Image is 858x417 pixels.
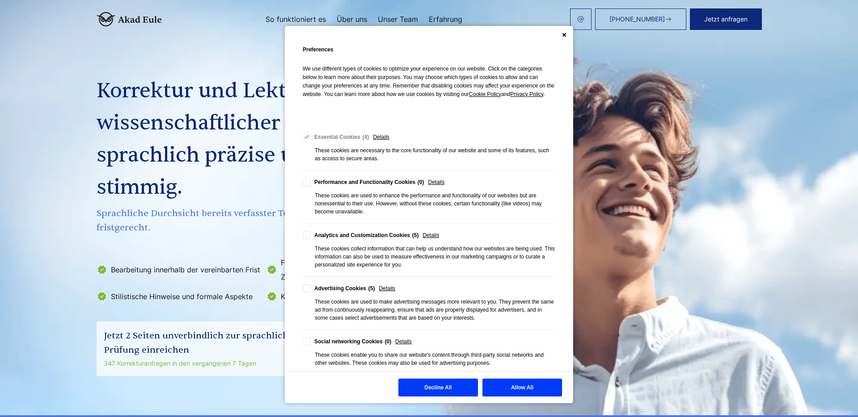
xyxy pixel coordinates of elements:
div: Advertising Cookies [314,284,375,292]
span: Privacy Policy [510,91,543,97]
span: Details [395,338,412,346]
button: Allow All [482,379,562,396]
button: Close [562,33,566,37]
div: Cookie Consent Preferences [285,26,573,403]
div: These cookies are necessary to the core functionality of our website and some of its features, su... [315,146,555,163]
button: Decline All [398,379,478,396]
span: Details [373,133,389,141]
div: These cookies collect information that can help us understand how our websites are being used. Th... [315,245,555,269]
h2: Preferences [303,44,555,55]
div: 5 [368,284,375,292]
span: Details [423,231,439,239]
span: Details [379,284,395,292]
div: Analytics and Customization Cookies [314,231,418,239]
div: These cookies are used to enhance the performance and functionality of our websites but are nones... [315,192,555,216]
div: Social networking Cookies [314,338,391,346]
div: Essential Cookies [314,133,369,141]
div: 0 [418,178,424,186]
div: 0 [385,338,391,346]
span: Details [428,178,444,186]
div: 5 [412,231,419,239]
div: These cookies are used to make advertising messages more relevant to you. They prevent the same a... [315,298,555,322]
div: These cookies enable you to share our website's content through third-party social networks and o... [315,351,555,367]
p: We use different types of cookies to optimize your experience on our website. Click on the catego... [303,65,555,112]
div: Performance and Functionality Cookies [314,178,424,186]
div: 4 [362,133,369,141]
span: Cookie Policy [469,91,502,97]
